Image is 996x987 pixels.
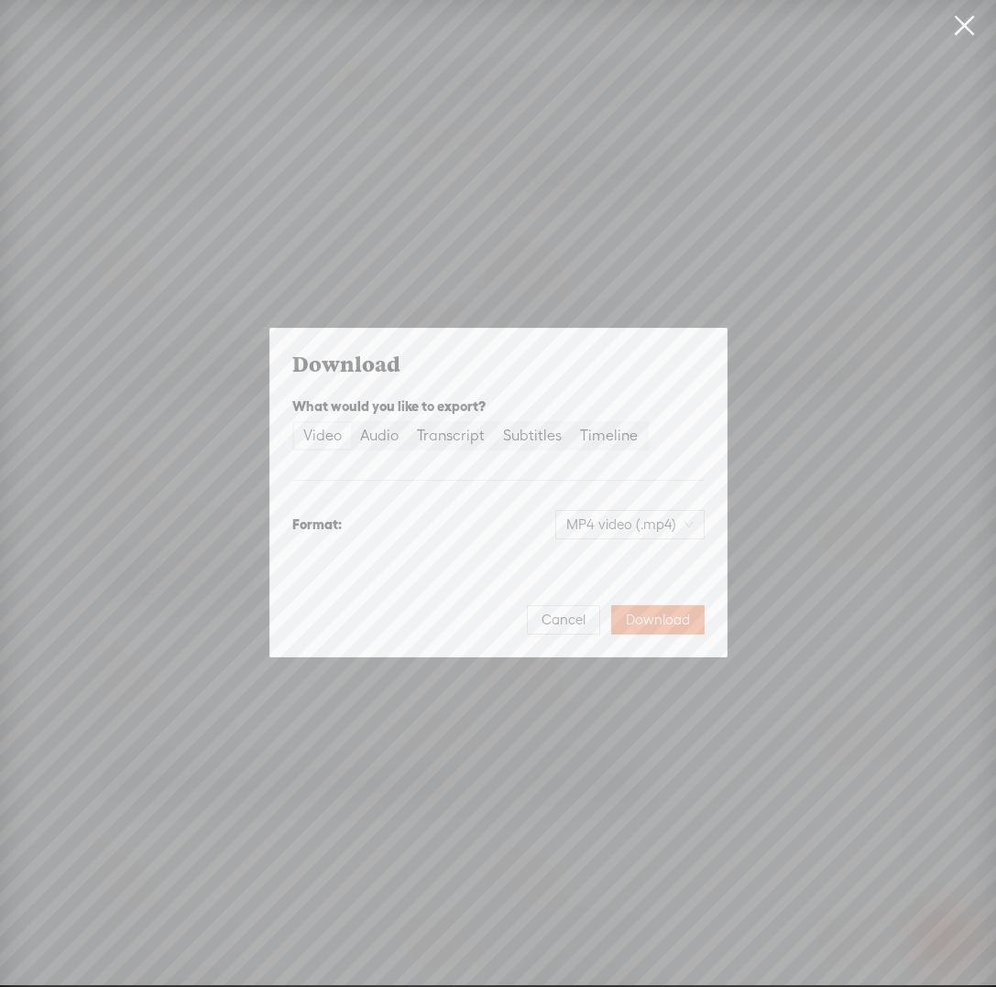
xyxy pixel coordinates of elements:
div: Transcript [417,423,485,449]
div: Subtitles [503,423,562,449]
div: Video [303,423,342,449]
div: Audio [360,423,399,449]
div: Timeline [580,423,638,449]
span: MP4 video (.mp4) [566,511,694,538]
span: Cancel [542,611,586,629]
div: segmented control [292,421,649,450]
button: Download [611,605,705,634]
div: What would you like to export? [292,396,705,418]
div: Format: [292,514,342,536]
span: Download [626,611,690,629]
button: Cancel [527,605,600,634]
h4: Download [292,351,705,378]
